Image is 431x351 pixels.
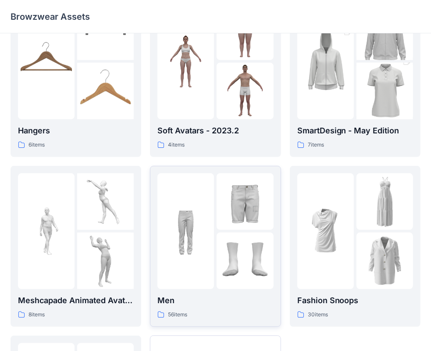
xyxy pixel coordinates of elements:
p: 4 items [168,140,185,150]
p: Meshcapade Animated Avatars [18,294,134,307]
p: 30 items [308,310,328,319]
img: folder 3 [77,63,134,119]
p: Browzwear Assets [11,11,90,23]
p: 7 items [308,140,324,150]
img: folder 1 [297,203,354,259]
p: 8 items [28,310,45,319]
p: Soft Avatars - 2023.2 [157,125,273,137]
p: Hangers [18,125,134,137]
img: folder 1 [18,203,75,259]
img: folder 3 [217,63,273,119]
img: folder 3 [356,233,413,289]
img: folder 3 [356,49,413,134]
img: folder 3 [77,233,134,289]
p: Fashion Snoops [297,294,413,307]
img: folder 2 [217,173,273,230]
a: folder 1folder 2folder 3Meshcapade Animated Avatars8items [11,166,141,327]
img: folder 1 [157,203,214,259]
img: folder 2 [356,173,413,230]
p: 56 items [168,310,187,319]
img: folder 3 [217,233,273,289]
a: folder 1folder 2folder 3Fashion Snoops30items [290,166,420,327]
img: folder 1 [157,33,214,90]
p: 6 items [28,140,45,150]
img: folder 1 [297,19,354,104]
img: folder 2 [77,173,134,230]
img: folder 1 [18,33,75,90]
a: folder 1folder 2folder 3Men56items [150,166,281,327]
p: SmartDesign - May Edition [297,125,413,137]
p: Men [157,294,273,307]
